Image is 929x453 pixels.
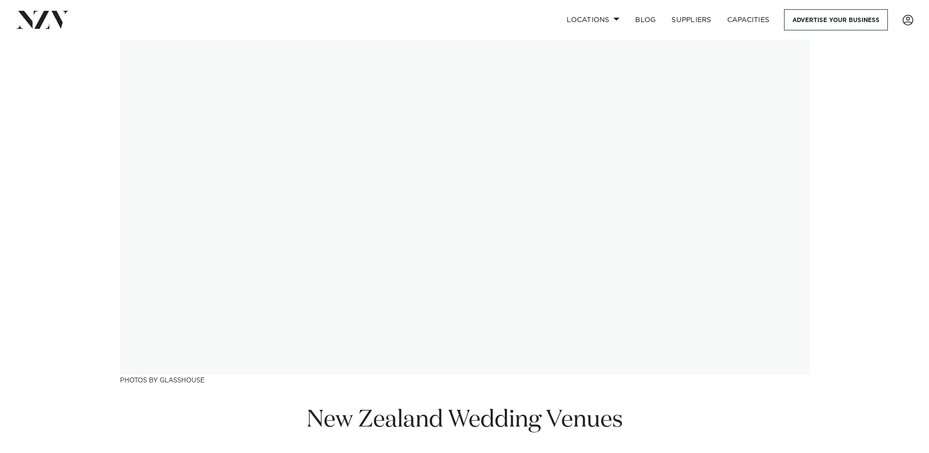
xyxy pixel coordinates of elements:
a: BLOG [627,9,664,30]
a: Advertise your business [784,9,888,30]
a: Capacities [719,9,778,30]
h3: Photos by Glasshouse [120,375,810,385]
img: nzv-logo.png [16,11,69,28]
h1: New Zealand Wedding Venues [297,405,632,436]
a: Locations [559,9,627,30]
a: SUPPLIERS [664,9,719,30]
